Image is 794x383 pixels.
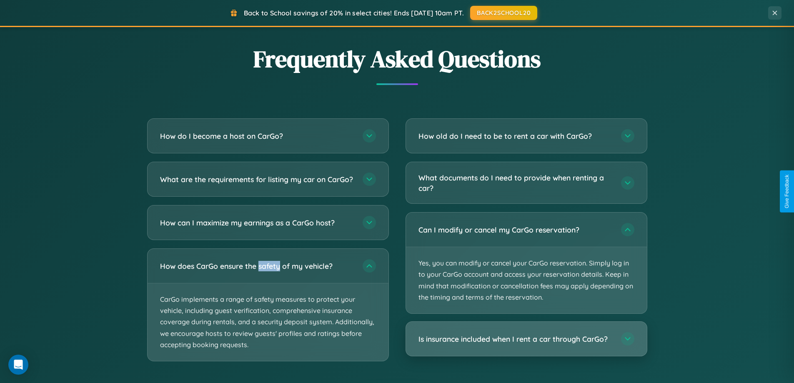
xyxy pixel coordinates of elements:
[160,131,354,141] h3: How do I become a host on CarGo?
[160,261,354,271] h3: How does CarGo ensure the safety of my vehicle?
[244,9,464,17] span: Back to School savings of 20% in select cities! Ends [DATE] 10am PT.
[147,43,647,75] h2: Frequently Asked Questions
[418,225,613,235] h3: Can I modify or cancel my CarGo reservation?
[160,174,354,185] h3: What are the requirements for listing my car on CarGo?
[8,355,28,375] div: Open Intercom Messenger
[418,131,613,141] h3: How old do I need to be to rent a car with CarGo?
[406,247,647,313] p: Yes, you can modify or cancel your CarGo reservation. Simply log in to your CarGo account and acc...
[418,334,613,344] h3: Is insurance included when I rent a car through CarGo?
[784,175,790,208] div: Give Feedback
[160,218,354,228] h3: How can I maximize my earnings as a CarGo host?
[418,173,613,193] h3: What documents do I need to provide when renting a car?
[470,6,537,20] button: BACK2SCHOOL20
[148,283,388,361] p: CarGo implements a range of safety measures to protect your vehicle, including guest verification...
